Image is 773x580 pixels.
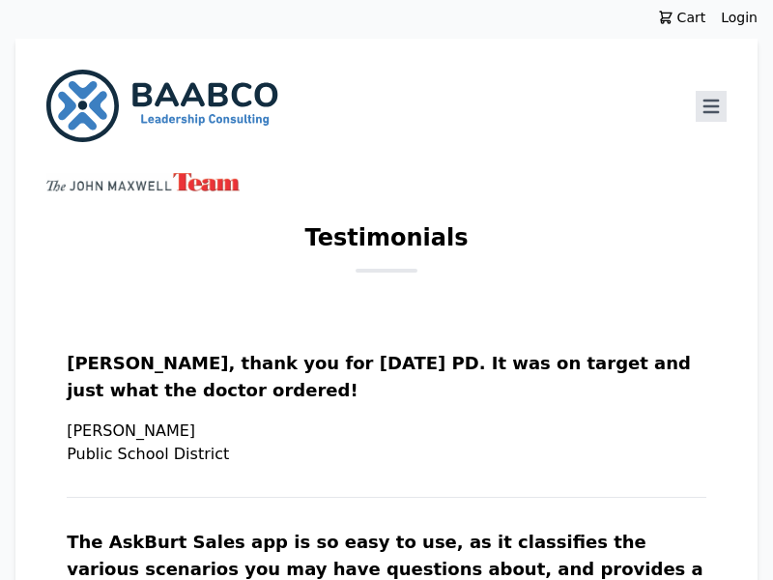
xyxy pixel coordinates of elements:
img: BAABCO Consulting Services [46,70,278,142]
a: Login [721,8,758,27]
img: John Maxwell [46,173,240,191]
p: [PERSON_NAME], thank you for [DATE] PD. It was on target and just what the doctor ordered! [67,350,706,420]
span: Cart [673,8,706,27]
a: Cart [643,8,722,27]
p: [PERSON_NAME] Public School District [67,420,706,466]
h1: Testimonials [305,222,469,269]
